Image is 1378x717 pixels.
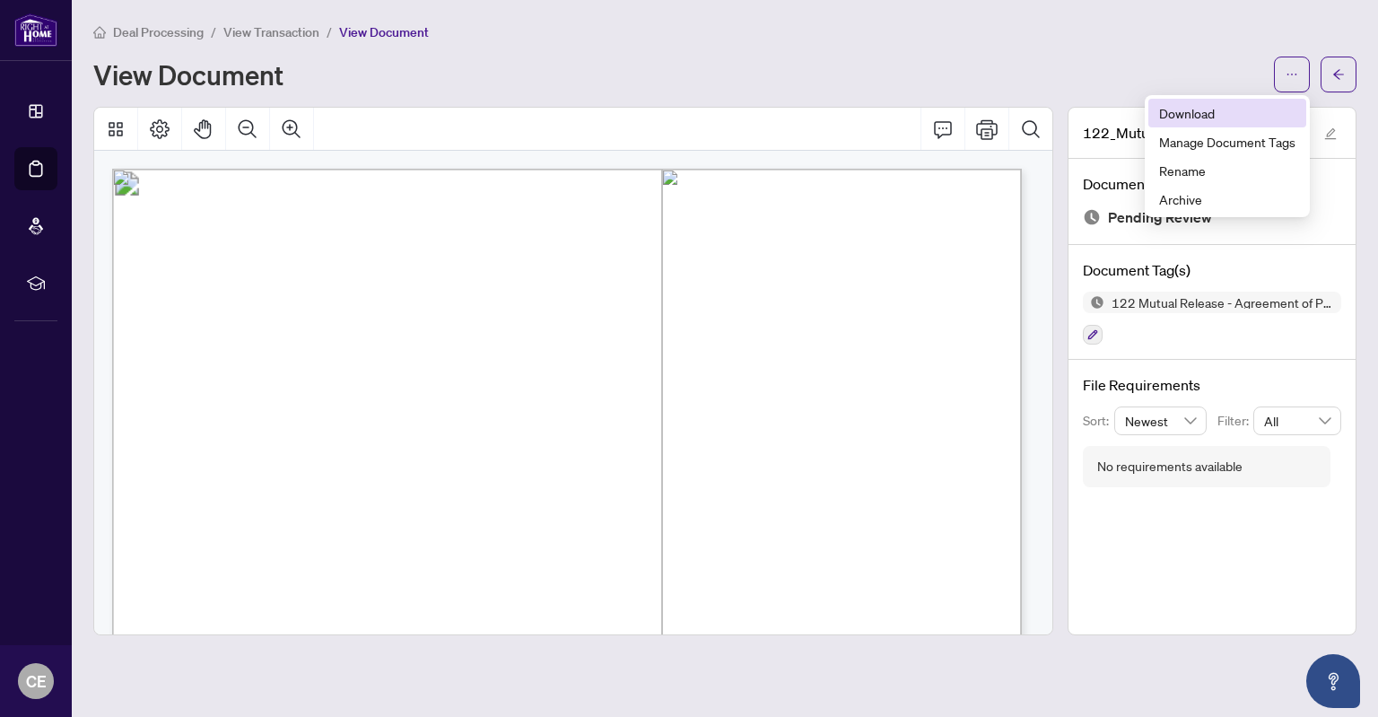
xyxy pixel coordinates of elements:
[93,26,106,39] span: home
[327,22,332,42] li: /
[1125,407,1197,434] span: Newest
[1159,189,1295,209] span: Archive
[113,24,204,40] span: Deal Processing
[93,60,283,89] h1: View Document
[1217,411,1253,431] p: Filter:
[1083,173,1341,195] h4: Document Status
[1083,292,1104,313] img: Status Icon
[1097,457,1243,477] div: No requirements available
[1083,208,1101,226] img: Document Status
[1264,407,1330,434] span: All
[339,24,429,40] span: View Document
[1159,161,1295,180] span: Rename
[1306,654,1360,708] button: Open asap
[1108,205,1212,230] span: Pending Review
[1324,127,1337,140] span: edit
[1083,374,1341,396] h4: File Requirements
[223,24,319,40] span: View Transaction
[1083,411,1114,431] p: Sort:
[1104,296,1341,309] span: 122 Mutual Release - Agreement of Purchase and Sale
[211,22,216,42] li: /
[1332,68,1345,81] span: arrow-left
[14,13,57,47] img: logo
[1286,68,1298,81] span: ellipsis
[26,669,47,694] span: CE
[1159,103,1295,123] span: Download
[1083,259,1341,281] h4: Document Tag(s)
[1083,122,1307,144] span: 122_Mutual_Release_-_Agreement_of_Purchase_and_Sale_-_PropTx-[PERSON_NAME] 3 EXECUTED.pdf
[1159,132,1295,152] span: Manage Document Tags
